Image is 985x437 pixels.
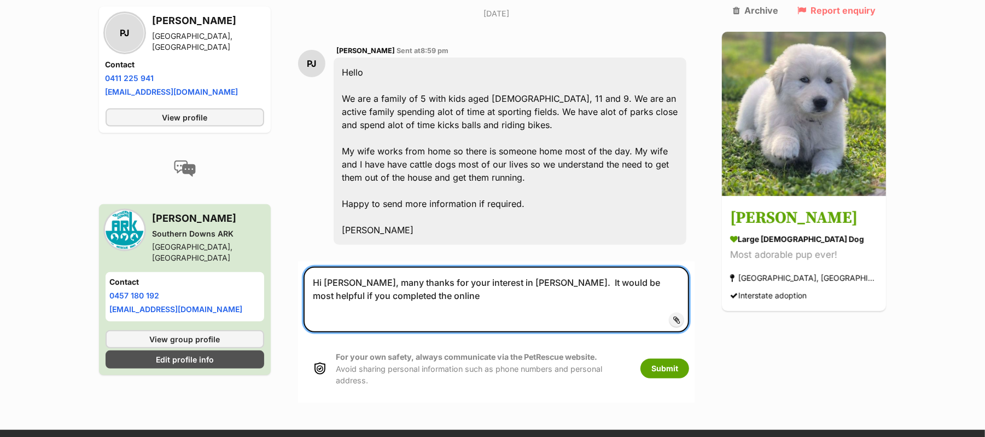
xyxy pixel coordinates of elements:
[110,304,243,314] a: [EMAIL_ADDRESS][DOMAIN_NAME]
[106,73,154,83] a: 0411 225 941
[336,351,630,386] p: Avoid sharing personal information such as phone numbers and personal address.
[397,47,448,55] span: Sent at
[153,211,264,226] h3: [PERSON_NAME]
[733,5,778,15] a: Archive
[174,160,196,177] img: conversation-icon-4a6f8262b818ee0b60e3300018af0b2d0b884aa5de6e9bcb8d3d4eeb1a70a7c4.svg
[153,13,264,28] h3: [PERSON_NAME]
[336,47,395,55] span: [PERSON_NAME]
[730,271,878,286] div: [GEOGRAPHIC_DATA], [GEOGRAPHIC_DATA]
[722,32,886,196] img: Larry
[156,354,214,365] span: Edit profile info
[106,108,264,127] a: View profile
[162,112,207,123] span: View profile
[797,5,876,15] a: Report enquiry
[106,59,264,70] h4: Contact
[153,228,264,239] div: Southern Downs ARK
[298,8,695,19] p: [DATE]
[722,198,886,312] a: [PERSON_NAME] large [DEMOGRAPHIC_DATA] Dog Most adorable pup ever! [GEOGRAPHIC_DATA], [GEOGRAPHIC...
[153,31,264,53] div: [GEOGRAPHIC_DATA], [GEOGRAPHIC_DATA]
[110,277,260,287] h4: Contact
[106,211,144,249] img: Southern Downs ARK profile pic
[149,334,220,345] span: View group profile
[336,352,597,361] strong: For your own safety, always communicate via the PetRescue website.
[298,50,325,77] div: PJ
[640,359,689,378] button: Submit
[334,58,687,245] div: Hello We are a family of 5 with kids aged [DEMOGRAPHIC_DATA], 11 and 9. We are an active family s...
[106,350,264,369] a: Edit profile info
[110,291,160,300] a: 0457 180 192
[106,330,264,348] a: View group profile
[106,14,144,52] div: PJ
[106,87,238,96] a: [EMAIL_ADDRESS][DOMAIN_NAME]
[730,248,878,263] div: Most adorable pup ever!
[730,206,878,231] h3: [PERSON_NAME]
[730,289,807,303] div: Interstate adoption
[730,234,878,245] div: large [DEMOGRAPHIC_DATA] Dog
[153,242,264,263] div: [GEOGRAPHIC_DATA], [GEOGRAPHIC_DATA]
[421,47,448,55] span: 8:59 pm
